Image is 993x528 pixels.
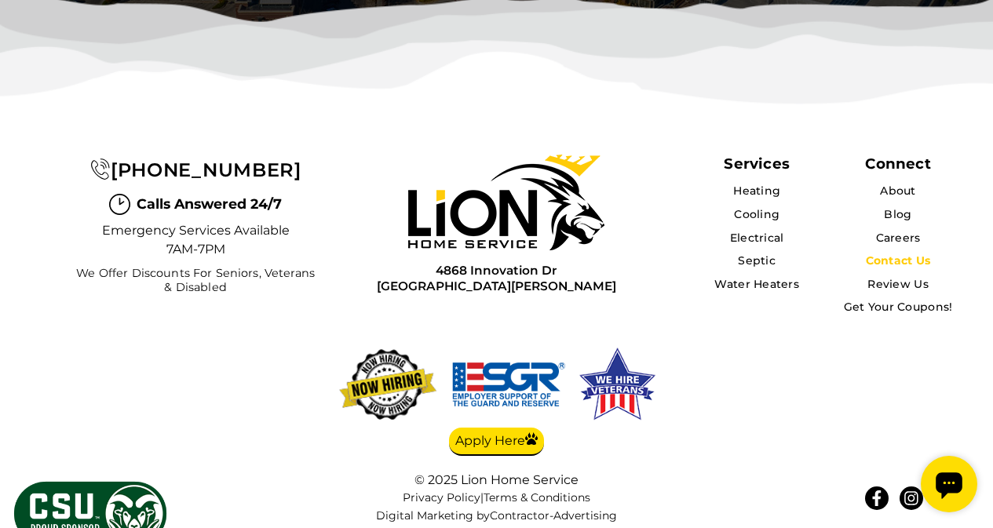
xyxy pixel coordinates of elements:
[137,194,282,214] span: Calls Answered 24/7
[340,509,654,523] div: Digital Marketing by
[865,155,930,173] div: Connect
[111,158,301,181] span: [PHONE_NUMBER]
[89,158,301,181] a: [PHONE_NUMBER]
[340,472,654,487] div: © 2025 Lion Home Service
[377,263,616,293] a: 4868 Innovation Dr[GEOGRAPHIC_DATA][PERSON_NAME]
[450,345,568,424] img: We hire veterans
[377,279,616,293] span: [GEOGRAPHIC_DATA][PERSON_NAME]
[876,231,921,245] a: Careers
[867,277,929,291] a: Review Us
[734,207,779,221] a: Cooling
[844,300,953,314] a: Get Your Coupons!
[449,428,544,456] a: Apply Here
[577,345,657,424] img: We hire veterans
[377,263,616,278] span: 4868 Innovation Dr
[866,253,931,268] a: Contact Us
[335,345,440,424] img: now-hiring
[880,184,915,198] a: About
[714,277,799,291] a: Water Heaters
[6,6,63,63] div: Open chat widget
[403,490,480,504] a: Privacy Policy
[730,231,784,245] a: Electrical
[340,491,654,523] nav: |
[884,207,911,221] a: Blog
[724,155,789,173] span: Services
[72,267,319,294] span: We Offer Discounts for Seniors, Veterans & Disabled
[484,490,590,504] a: Terms & Conditions
[738,253,776,268] a: Septic
[101,221,290,259] span: Emergency Services Available 7AM-7PM
[733,184,780,198] a: Heating
[490,509,617,523] a: Contractor-Advertising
